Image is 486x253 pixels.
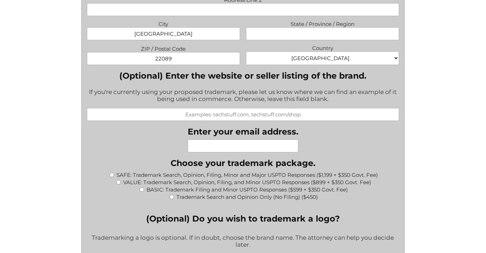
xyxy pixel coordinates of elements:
input: Examples: techstuff.com, techstuff.com/shop [87,108,399,121]
label: City [87,19,240,27]
div: If you're currently using your proposed trademark, please let us know where we can find an exampl... [87,84,399,108]
legend: (Optional) Do you wish to trademark a logo? [146,214,340,224]
label: (Optional) Enter the website or seller listing of the brand. [87,71,399,81]
label: Trademark Search and Opinion Only (No Filing) ($450) [177,194,318,200]
label: ZIP / Postal Code [87,44,240,52]
legend: Choose your trademark package. [171,158,315,168]
label: State / Province / Region [246,19,399,27]
label: SAFE: Trademark Search, Opinion, Filing, Minor and Major USPTO Responses ($1,199 + $350 Govt. Fee) [117,172,378,178]
label: Country [246,43,399,51]
label: VALUE: Trademark Search, Opinion, Filing, and Minor USPTO Responses ($899 + $350 Govt. Fee) [123,179,371,186]
label: BASIC: Trademark Filing and Minor USPTO Responses ($599 + $350 Govt. Fee) [147,186,348,193]
label: Enter your email address. [188,127,298,137]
